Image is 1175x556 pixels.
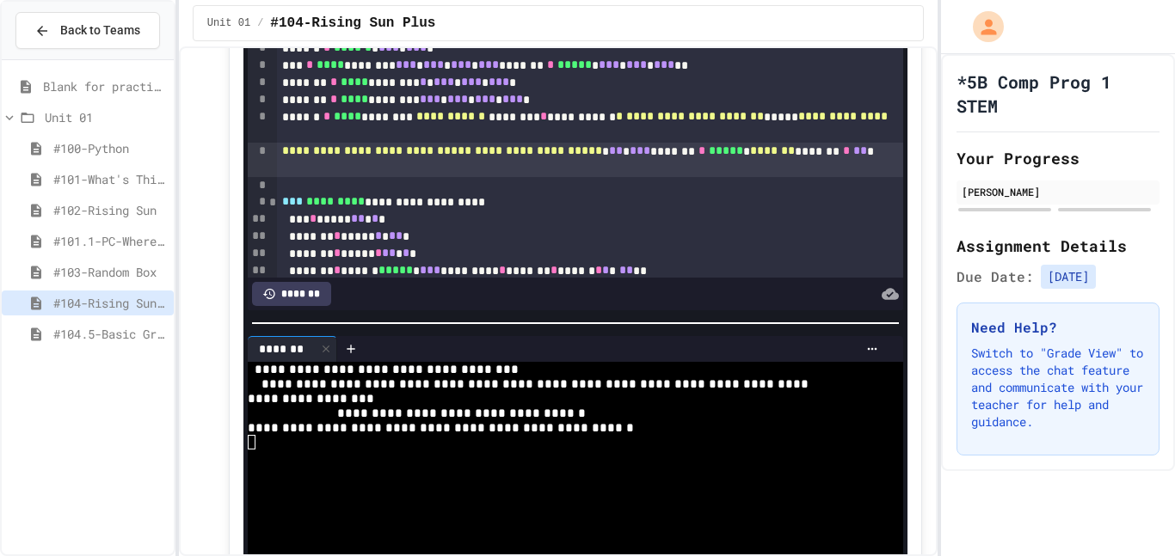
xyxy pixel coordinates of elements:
div: My Account [955,7,1008,46]
span: #101.1-PC-Where am I? [53,232,167,250]
p: Switch to "Grade View" to access the chat feature and communicate with your teacher for help and ... [971,345,1145,431]
span: Due Date: [957,266,1034,287]
span: / [257,16,263,30]
h2: Assignment Details [957,234,1160,258]
h3: Need Help? [971,317,1145,338]
span: #102-Rising Sun [53,201,167,219]
span: Unit 01 [45,108,167,126]
button: Back to Teams [15,12,160,49]
span: [DATE] [1041,265,1096,289]
span: Back to Teams [60,21,140,40]
span: #104.5-Basic Graphics Review [53,325,167,343]
span: #100-Python [53,139,167,157]
h1: *5B Comp Prog 1 STEM [957,70,1160,118]
span: Blank for practice [43,77,167,95]
span: #104-Rising Sun Plus [53,294,167,312]
div: [PERSON_NAME] [962,184,1154,199]
span: #104-Rising Sun Plus [270,13,435,34]
span: #103-Random Box [53,263,167,281]
span: #101-What's This ?? [53,170,167,188]
span: Unit 01 [207,16,250,30]
h2: Your Progress [957,146,1160,170]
